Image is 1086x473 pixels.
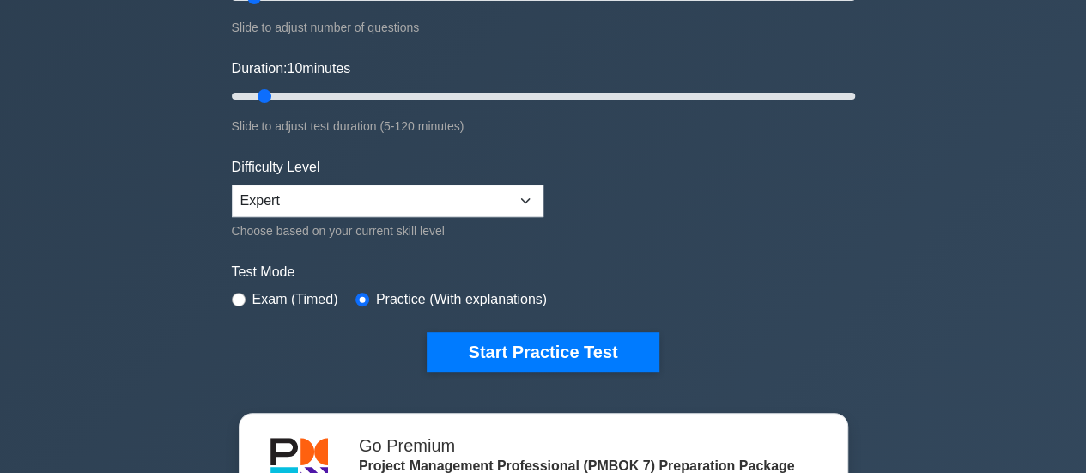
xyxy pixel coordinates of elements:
label: Exam (Timed) [252,289,338,310]
label: Test Mode [232,262,855,282]
span: 10 [287,61,302,76]
label: Practice (With explanations) [376,289,547,310]
label: Difficulty Level [232,157,320,178]
label: Duration: minutes [232,58,351,79]
div: Slide to adjust number of questions [232,17,855,38]
div: Choose based on your current skill level [232,221,543,241]
button: Start Practice Test [427,332,658,372]
div: Slide to adjust test duration (5-120 minutes) [232,116,855,136]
